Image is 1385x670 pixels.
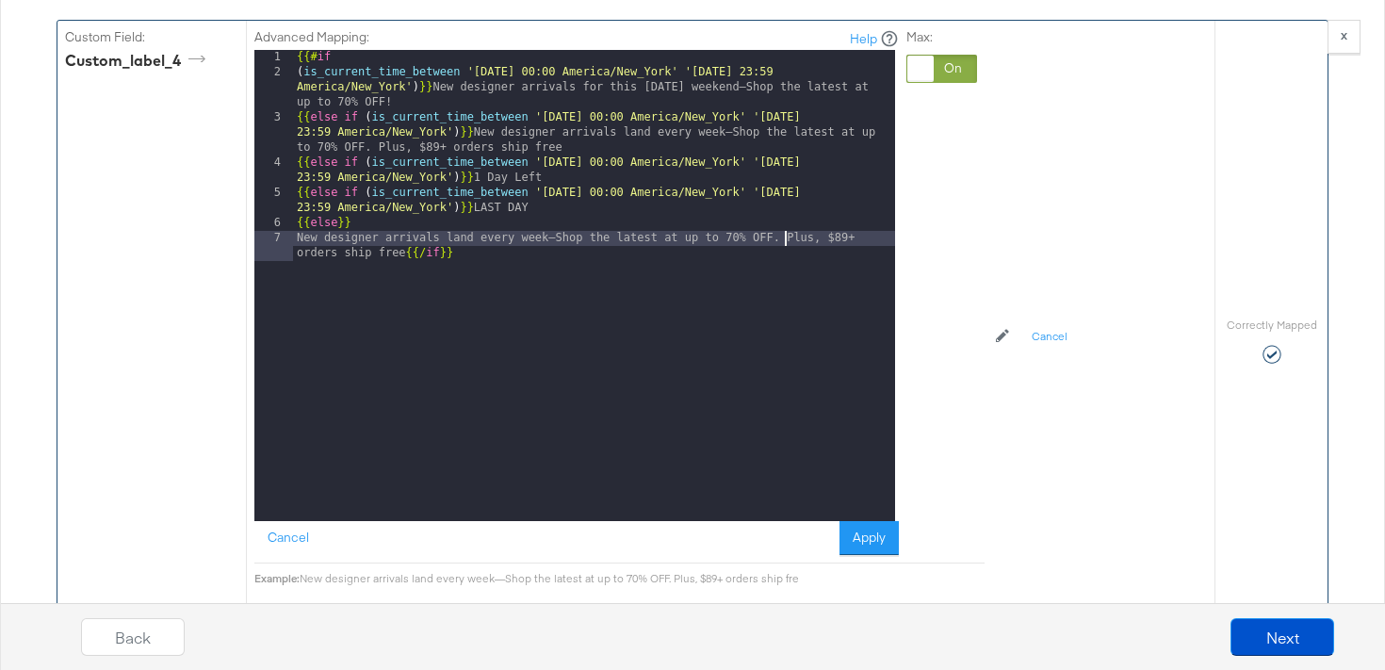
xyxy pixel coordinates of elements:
[254,521,322,555] button: Cancel
[300,571,985,586] div: New designer arrivals land every week—Shop the latest at up to 70% OFF. Plus, $89+ orders ship fre
[254,571,300,586] div: Example:
[81,618,185,656] button: Back
[254,65,293,110] div: 2
[254,216,293,231] div: 6
[839,521,899,555] button: Apply
[850,30,877,48] a: Help
[254,110,293,155] div: 3
[254,231,293,261] div: 7
[254,186,293,216] div: 5
[65,28,238,46] label: Custom Field:
[1020,322,1079,352] button: Cancel
[1230,618,1334,656] button: Next
[254,155,293,186] div: 4
[65,50,212,72] div: custom_label_4
[1328,20,1361,54] button: x
[1341,26,1347,43] strong: x
[906,28,977,46] label: Max:
[1227,318,1317,333] label: Correctly Mapped
[254,50,293,65] div: 1
[254,28,369,46] label: Advanced Mapping:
